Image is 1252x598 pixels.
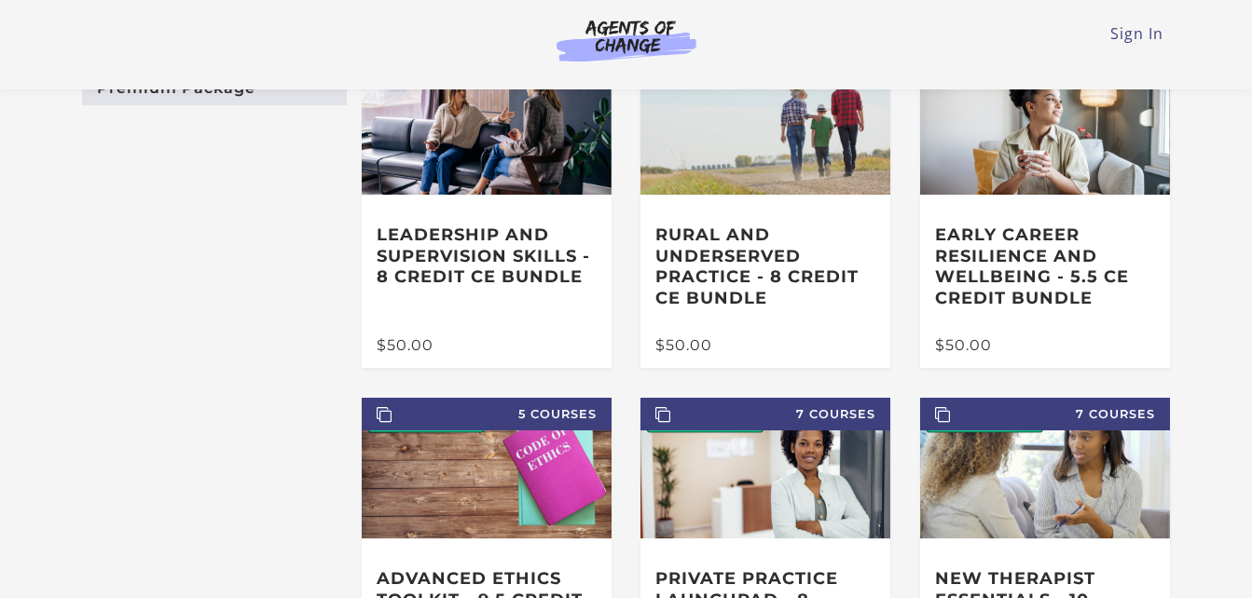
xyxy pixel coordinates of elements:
span: 7 Courses [640,398,890,430]
a: 7 Courses Rural and Underserved Practice - 8 Credit CE Bundle $50.00 [640,54,890,368]
span: 7 Courses [920,398,1170,430]
div: $50.00 [935,338,1155,353]
a: 5 Courses Early Career Resilience and Wellbeing - 5.5 CE Credit Bundle $50.00 [920,54,1170,368]
div: $50.00 [377,338,597,353]
a: Sign In [1110,23,1163,44]
span: 5 Courses [362,398,612,430]
h3: Early Career Resilience and Wellbeing - 5.5 CE Credit Bundle [935,224,1155,308]
h3: Leadership and Supervision Skills - 8 Credit CE Bundle [377,224,597,288]
a: 6 Courses Leadership and Supervision Skills - 8 Credit CE Bundle $50.00 [362,54,612,368]
img: Agents of Change Logo [537,19,716,61]
div: $50.00 [655,338,875,353]
h3: Rural and Underserved Practice - 8 Credit CE Bundle [655,224,875,308]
